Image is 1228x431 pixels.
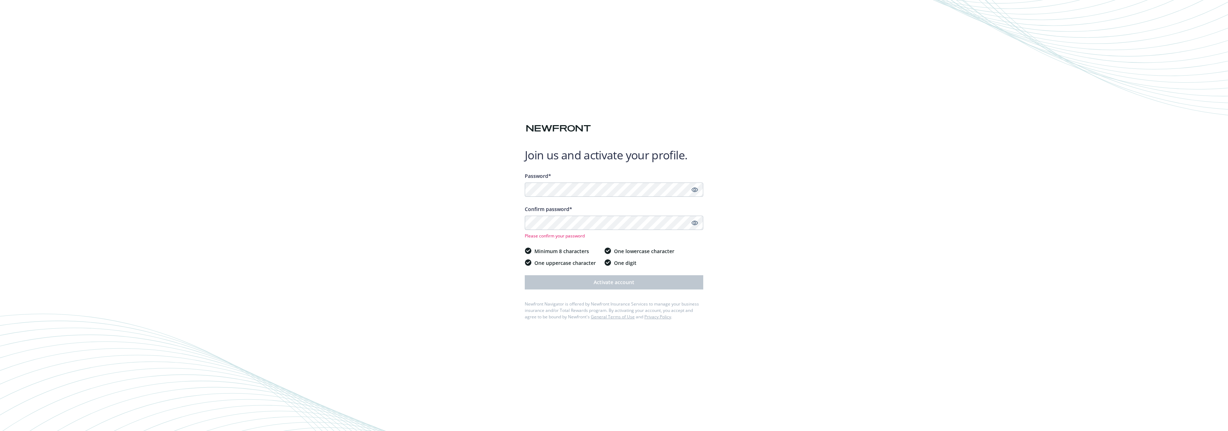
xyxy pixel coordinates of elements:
[525,216,703,230] input: Confirm your unique password...
[525,122,592,135] img: Newfront logo
[525,173,551,179] span: Password*
[534,247,589,255] span: Minimum 8 characters
[525,206,572,212] span: Confirm password*
[525,301,703,320] div: Newfront Navigator is offered by Newfront Insurance Services to manage your business insurance an...
[644,314,671,320] a: Privacy Policy
[525,233,703,239] span: Please confirm your password
[525,148,703,162] h1: Join us and activate your profile.
[594,279,634,286] span: Activate account
[525,275,703,289] button: Activate account
[690,185,699,194] a: Show password
[591,314,635,320] a: General Terms of Use
[614,247,674,255] span: One lowercase character
[690,219,699,227] a: Show password
[534,259,596,267] span: One uppercase character
[525,183,703,197] input: Enter a unique password...
[614,259,636,267] span: One digit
